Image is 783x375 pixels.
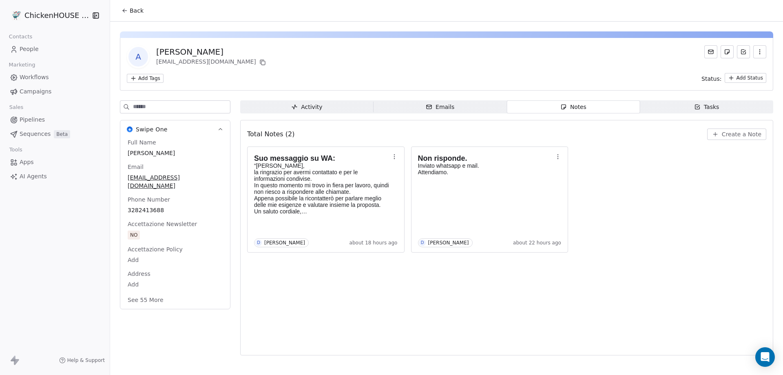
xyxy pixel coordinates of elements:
[5,59,39,71] span: Marketing
[264,240,305,246] div: [PERSON_NAME]
[694,103,719,111] div: Tasks
[707,129,766,140] button: Create a Note
[123,293,168,307] button: See 55 More
[7,127,103,141] a: SequencesBeta
[254,208,389,215] p: Un saluto cordiale,
[7,155,103,169] a: Apps
[254,195,389,208] p: Appena possibile la ricontatterò per parlare meglio delle mie esigenze e valutare insieme la prop...
[136,125,168,133] span: Swipe One
[54,130,70,138] span: Beta
[126,245,184,253] span: Accettazione Policy
[254,169,389,182] p: la ringrazio per avermi contattato e per le informazioni condivise.
[725,73,766,83] button: Add Status
[20,130,51,138] span: Sequences
[418,154,553,162] h1: Non risponde.
[156,58,268,67] div: [EMAIL_ADDRESS][DOMAIN_NAME]
[7,170,103,183] a: AI Agents
[130,7,144,15] span: Back
[127,74,164,83] button: Add Tags
[11,11,21,20] img: 4.jpg
[126,270,152,278] span: Address
[10,9,87,22] button: ChickenHOUSE snc
[20,73,49,82] span: Workflows
[126,163,145,171] span: Email
[426,103,454,111] div: Emails
[755,347,775,367] div: Open Intercom Messenger
[6,144,26,156] span: Tools
[20,158,34,166] span: Apps
[67,357,105,364] span: Help & Support
[156,46,268,58] div: [PERSON_NAME]
[701,75,721,83] span: Status:
[257,240,260,246] div: D
[126,220,199,228] span: Accettazione Newsletter
[20,87,51,96] span: Campaigns
[59,357,105,364] a: Help & Support
[291,103,322,111] div: Activity
[128,47,148,67] span: A
[20,172,47,181] span: AI Agents
[722,130,761,138] span: Create a Note
[349,240,398,246] span: about 18 hours ago
[254,154,389,162] h1: Suo messaggio su WA:
[20,115,45,124] span: Pipelines
[24,10,90,21] span: ChickenHOUSE snc
[7,42,103,56] a: People
[20,45,39,53] span: People
[421,240,424,246] div: D
[126,195,172,204] span: Phone Number
[6,101,27,113] span: Sales
[7,71,103,84] a: Workflows
[254,162,389,169] p: “[PERSON_NAME],
[418,162,553,169] p: Inviato whatsapp e mail.
[130,231,137,239] div: NO
[7,85,103,98] a: Campaigns
[126,138,158,146] span: Full Name
[120,138,230,309] div: Swipe OneSwipe One
[5,31,36,43] span: Contacts
[128,173,223,190] span: [EMAIL_ADDRESS][DOMAIN_NAME]
[7,113,103,126] a: Pipelines
[128,256,223,264] span: Add
[513,240,561,246] span: about 22 hours ago
[120,120,230,138] button: Swipe OneSwipe One
[127,126,133,132] img: Swipe One
[128,149,223,157] span: [PERSON_NAME]
[128,206,223,214] span: 3282413688
[117,3,148,18] button: Back
[418,169,553,175] p: Attendiamo.
[247,129,294,139] span: Total Notes (2)
[128,280,223,288] span: Add
[254,182,389,195] p: In questo momento mi trovo in fiera per lavoro, quindi non riesco a rispondere alle chiamate.
[428,240,469,246] div: [PERSON_NAME]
